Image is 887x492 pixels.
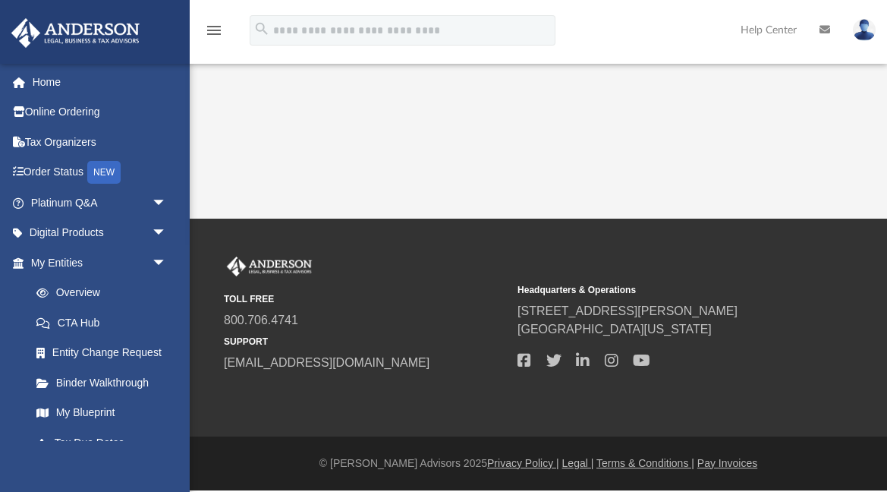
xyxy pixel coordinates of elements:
span: arrow_drop_down [152,248,182,279]
a: [GEOGRAPHIC_DATA][US_STATE] [517,323,712,336]
i: menu [205,21,223,39]
a: Pay Invoices [697,457,757,469]
a: My Blueprint [21,398,182,428]
div: NEW [87,161,121,184]
small: Headquarters & Operations [517,283,801,297]
a: Digital Productsarrow_drop_down [11,218,190,248]
small: SUPPORT [224,335,507,348]
span: arrow_drop_down [152,218,182,249]
div: © [PERSON_NAME] Advisors 2025 [190,456,887,471]
a: Privacy Policy | [487,457,559,469]
a: Home [11,67,190,97]
a: 800.706.4741 [224,314,298,326]
a: Terms & Conditions | [596,457,694,469]
a: Overview [21,278,190,308]
a: Legal | [562,457,594,469]
a: [STREET_ADDRESS][PERSON_NAME] [517,304,738,317]
a: My Entitiesarrow_drop_down [11,248,190,278]
span: arrow_drop_down [152,188,182,219]
a: CTA Hub [21,307,190,338]
a: Platinum Q&Aarrow_drop_down [11,188,190,218]
a: Tax Organizers [11,127,190,157]
img: Anderson Advisors Platinum Portal [7,18,144,48]
i: search [253,20,270,37]
img: Anderson Advisors Platinum Portal [224,257,315,276]
img: User Pic [853,19,876,41]
a: Tax Due Dates [21,427,190,458]
a: Entity Change Request [21,338,190,368]
a: Order StatusNEW [11,157,190,188]
a: [EMAIL_ADDRESS][DOMAIN_NAME] [224,356,429,369]
a: menu [205,29,223,39]
small: TOLL FREE [224,292,507,306]
a: Online Ordering [11,97,190,128]
a: Binder Walkthrough [21,367,190,398]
